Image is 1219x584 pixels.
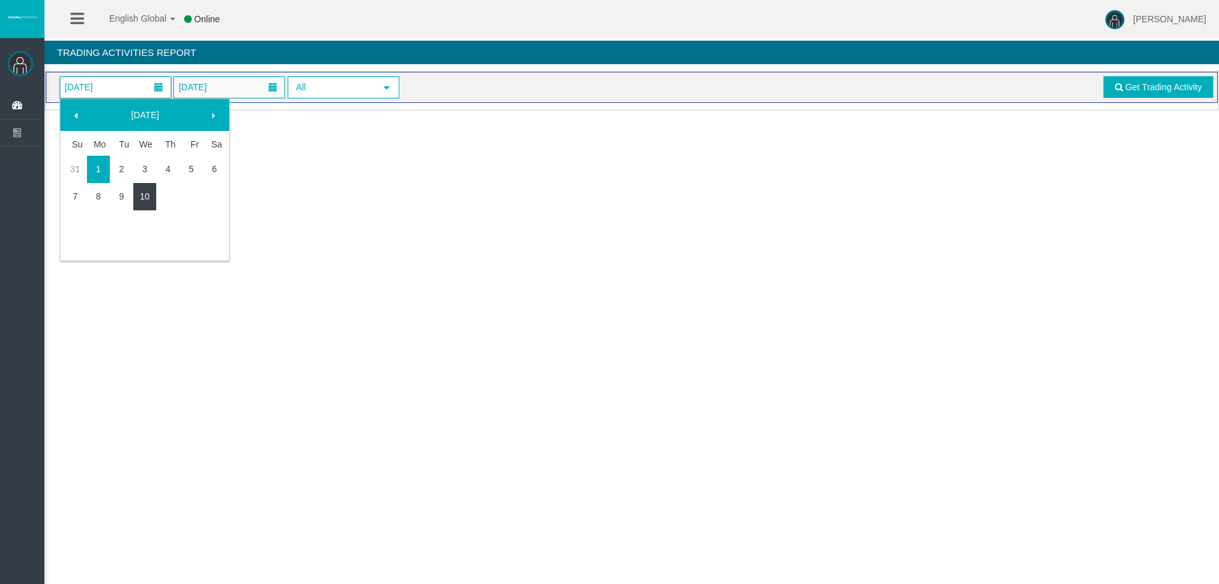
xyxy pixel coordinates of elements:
[175,78,210,96] span: [DATE]
[91,104,200,126] a: [DATE]
[87,156,110,183] td: Current focused date is Monday, September 01, 2025
[110,185,133,208] a: 9
[133,158,157,180] a: 3
[93,13,166,24] span: English Global
[289,78,375,97] span: All
[180,133,203,156] th: Friday
[44,41,1219,64] h4: Trading Activities Report
[1133,14,1206,24] span: [PERSON_NAME]
[156,158,180,180] a: 4
[133,185,157,208] a: 10
[63,133,87,156] th: Sunday
[382,83,392,93] span: select
[194,14,220,24] span: Online
[61,78,97,96] span: [DATE]
[87,133,110,156] th: Monday
[1125,82,1202,92] span: Get Trading Activity
[63,158,87,180] a: 31
[203,158,226,180] a: 6
[63,185,87,208] a: 7
[1105,10,1124,29] img: user-image
[156,133,180,156] th: Thursday
[87,185,110,208] a: 8
[133,133,157,156] th: Wednesday
[203,133,226,156] th: Saturday
[110,158,133,180] a: 2
[6,15,38,20] img: logo.svg
[87,158,110,180] a: 1
[110,133,133,156] th: Tuesday
[180,158,203,180] a: 5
